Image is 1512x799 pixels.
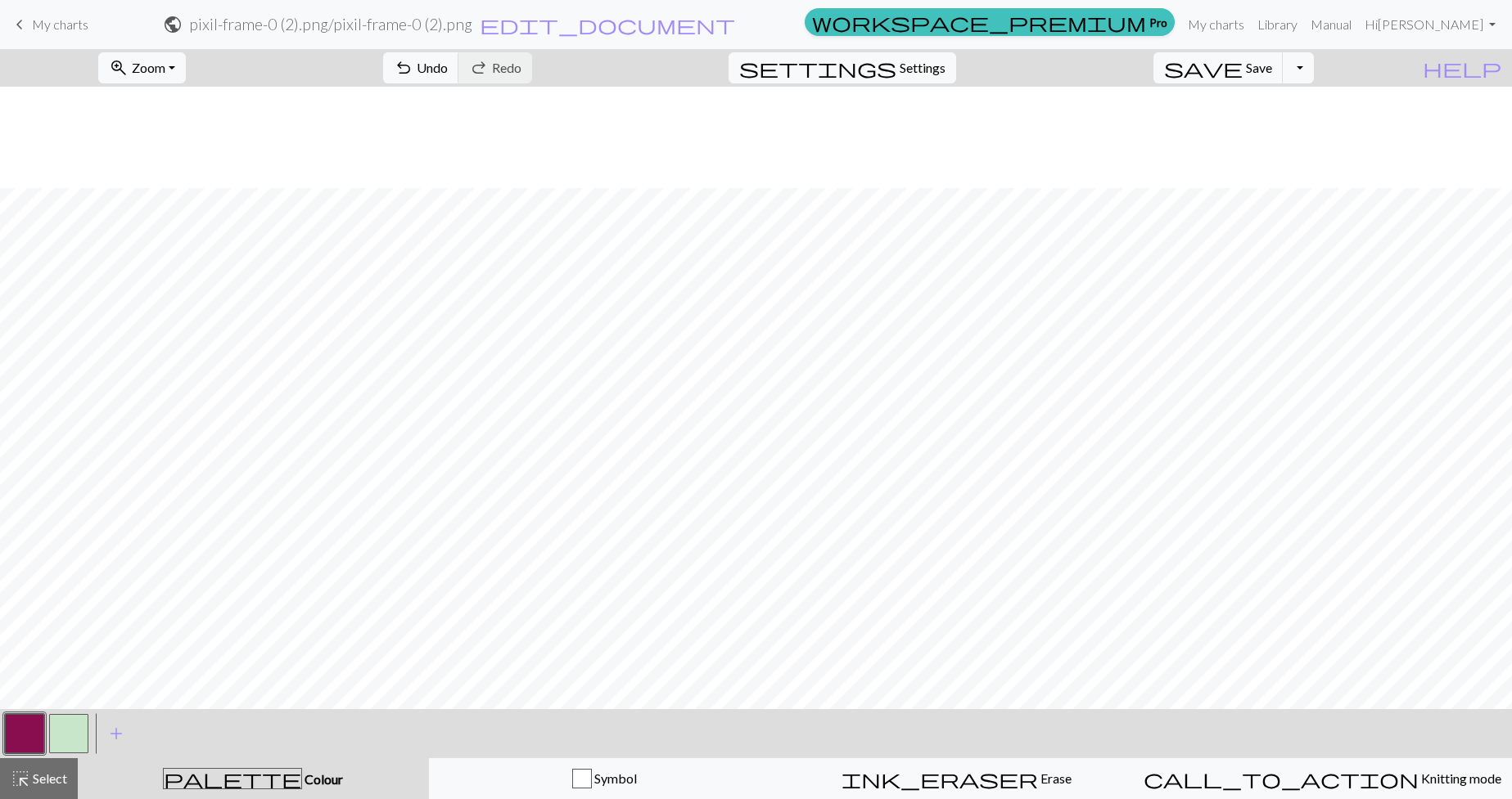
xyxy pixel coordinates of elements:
span: public [163,13,183,36]
span: Colour [302,771,343,787]
button: Knitting mode [1133,758,1512,799]
button: Undo [383,52,459,83]
span: Undo [417,60,448,75]
span: add [106,722,126,745]
span: workspace_premium [812,11,1146,34]
span: help [1423,56,1501,79]
span: call_to_action [1144,767,1419,790]
span: edit_document [480,13,735,36]
i: Settings [739,58,896,78]
span: Knitting mode [1419,770,1501,786]
span: Select [30,770,67,786]
button: Save [1153,52,1284,83]
span: Save [1246,60,1272,75]
span: keyboard_arrow_left [10,13,29,36]
span: highlight_alt [11,767,30,790]
span: My charts [32,16,88,32]
span: Erase [1038,770,1072,786]
span: save [1164,56,1243,79]
span: palette [164,767,301,790]
span: zoom_in [109,56,129,79]
span: undo [394,56,413,79]
a: Library [1251,8,1304,41]
button: Colour [78,758,429,799]
button: Symbol [429,758,781,799]
span: Zoom [132,60,165,75]
a: My charts [10,11,88,38]
button: SettingsSettings [729,52,956,83]
a: Pro [805,8,1175,36]
button: Zoom [98,52,186,83]
span: ink_eraser [842,767,1038,790]
a: Hi[PERSON_NAME] [1358,8,1502,41]
span: Symbol [592,770,637,786]
button: Erase [781,758,1133,799]
span: Settings [900,58,946,78]
a: Manual [1304,8,1358,41]
span: settings [739,56,896,79]
h2: pixil-frame-0 (2).png / pixil-frame-0 (2).png [189,15,472,34]
a: My charts [1181,8,1251,41]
